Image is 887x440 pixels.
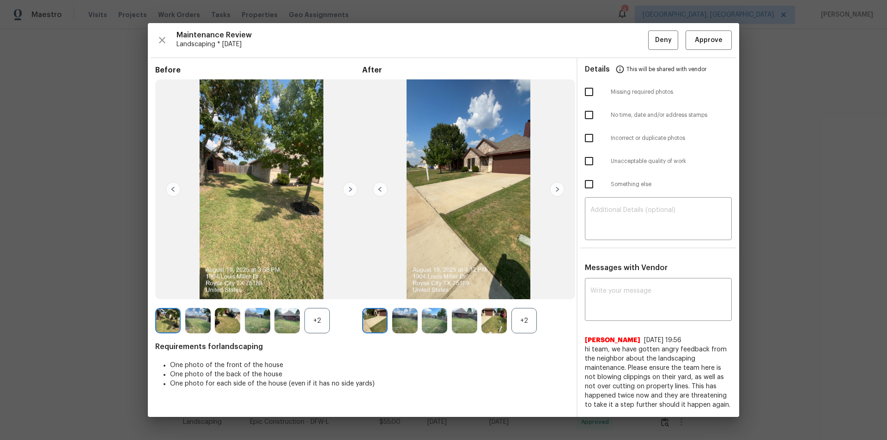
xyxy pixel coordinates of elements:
span: Before [155,66,362,75]
span: hi team, we have gotten angry feedback from the neighbor about the landscaping maintenance. Pleas... [585,345,732,410]
span: Requirements for landscaping [155,342,569,351]
span: Landscaping * [DATE] [176,40,648,49]
div: Something else [577,173,739,196]
span: Messages with Vendor [585,264,668,271]
button: Approve [686,30,732,50]
div: Incorrect or duplicate photos [577,127,739,150]
li: One photo of the front of the house [170,361,569,370]
span: Something else [611,181,732,188]
div: +2 [511,308,537,333]
span: Details [585,58,610,80]
li: One photo of the back of the house [170,370,569,379]
div: +2 [304,308,330,333]
span: [PERSON_NAME] [585,336,640,345]
div: No time, date and/or address stamps [577,103,739,127]
span: Missing required photos [611,88,732,96]
span: After [362,66,569,75]
span: Unacceptable quality of work [611,157,732,165]
span: [DATE] 19:56 [644,337,681,344]
span: This will be shared with vendor [626,58,706,80]
div: Missing required photos [577,80,739,103]
span: Deny [655,35,672,46]
span: Approve [695,35,723,46]
img: right-chevron-button-url [550,182,565,197]
img: left-chevron-button-url [373,182,388,197]
button: Deny [648,30,678,50]
span: Maintenance Review [176,30,648,40]
span: No time, date and/or address stamps [611,111,732,119]
span: Incorrect or duplicate photos [611,134,732,142]
li: One photo for each side of the house (even if it has no side yards) [170,379,569,388]
img: right-chevron-button-url [343,182,358,197]
div: Unacceptable quality of work [577,150,739,173]
img: left-chevron-button-url [166,182,181,197]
